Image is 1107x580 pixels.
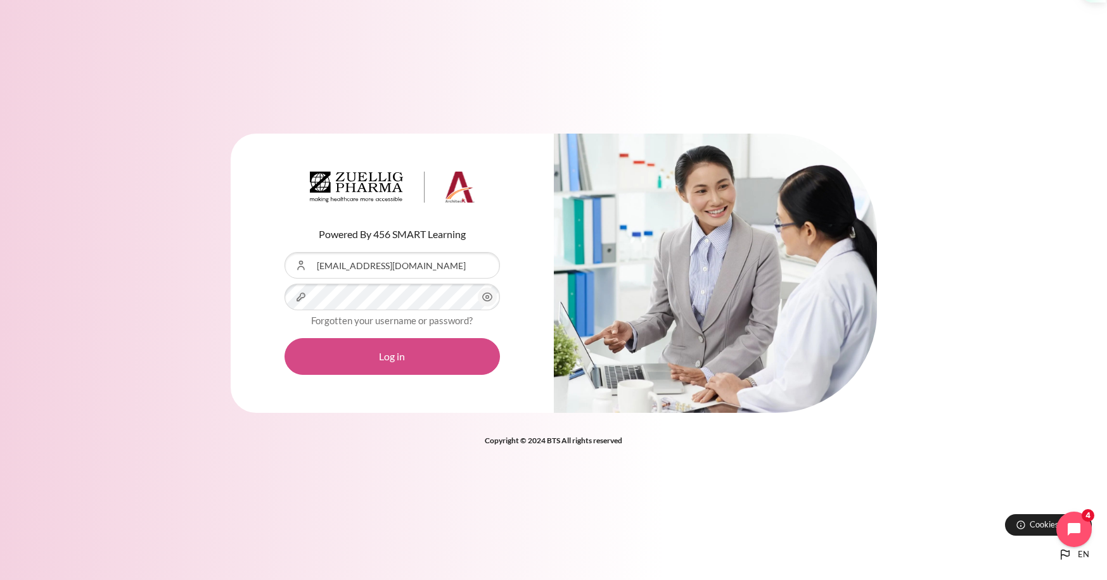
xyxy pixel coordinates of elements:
[1078,548,1089,561] span: en
[285,338,500,375] button: Log in
[1053,542,1094,567] button: Languages
[311,315,473,326] a: Forgotten your username or password?
[1030,519,1082,531] span: Cookies notice
[310,172,475,203] img: Architeck
[285,227,500,242] p: Powered By 456 SMART Learning
[1005,514,1092,536] button: Cookies notice
[310,172,475,208] a: Architeck
[485,436,622,445] strong: Copyright © 2024 BTS All rights reserved
[285,252,500,279] input: Username or Email Address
